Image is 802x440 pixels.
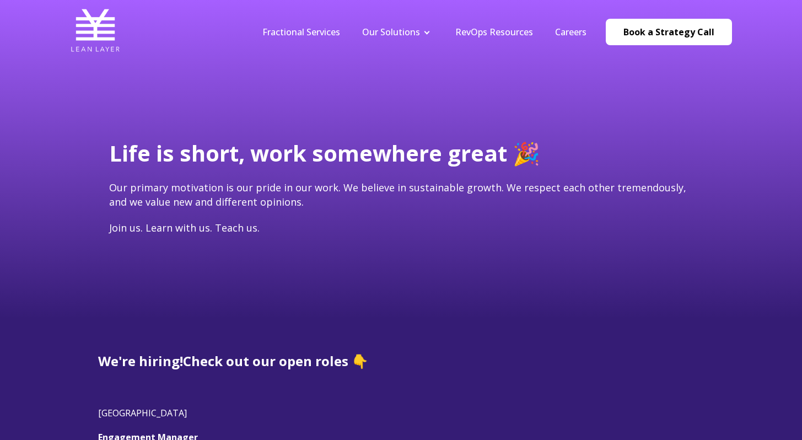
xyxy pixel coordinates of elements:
[362,26,420,38] a: Our Solutions
[555,26,586,38] a: Careers
[109,221,260,234] span: Join us. Learn with us. Teach us.
[109,181,686,208] span: Our primary motivation is our pride in our work. We believe in sustainable growth. We respect eac...
[71,6,120,55] img: Lean Layer Logo
[455,26,533,38] a: RevOps Resources
[109,138,540,168] span: Life is short, work somewhere great 🎉
[98,352,183,370] span: We're hiring!
[183,352,368,370] span: Check out our open roles 👇
[606,19,732,45] a: Book a Strategy Call
[251,26,598,38] div: Navigation Menu
[98,407,187,419] span: [GEOGRAPHIC_DATA]
[262,26,340,38] a: Fractional Services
